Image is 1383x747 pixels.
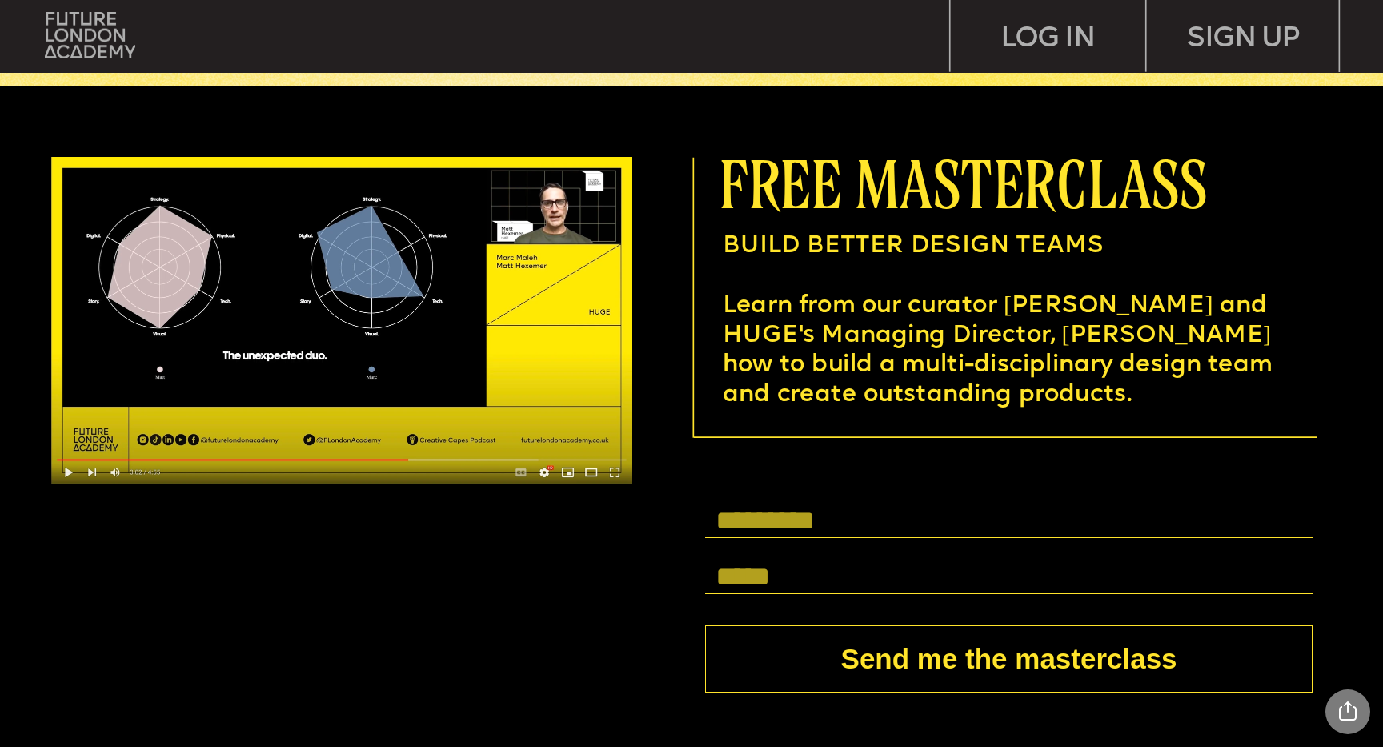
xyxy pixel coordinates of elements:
[719,147,1208,219] span: free masterclass
[51,157,632,484] img: upload-6120175a-1ecc-4694-bef1-d61fdbc9d61d.jpg
[45,12,135,58] img: upload-bfdffa89-fac7-4f57-a443-c7c39906ba42.png
[1325,689,1370,734] div: Share
[705,625,1313,693] button: Send me the masterclass
[723,235,1104,259] span: BUILD BETTER DESIGN TEAMS
[723,294,1279,408] span: Learn from our curator [PERSON_NAME] and HUGE's Managing Director, [PERSON_NAME] how to build a m...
